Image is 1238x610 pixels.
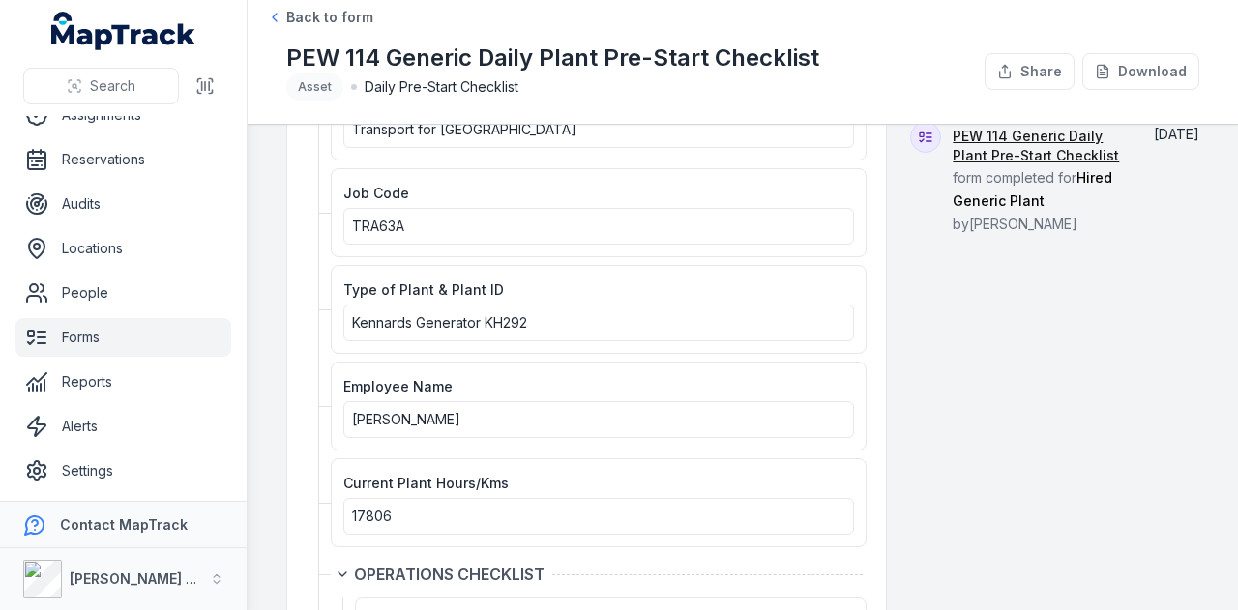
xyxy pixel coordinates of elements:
span: Employee Name [343,378,453,394]
a: Settings [15,451,231,490]
a: MapTrack [51,12,196,50]
span: TRA63A [352,218,404,234]
a: Back to form [267,8,373,27]
h1: PEW 114 Generic Daily Plant Pre-Start Checklist [286,43,819,73]
a: PEW 114 Generic Daily Plant Pre-Start Checklist [953,127,1126,165]
span: Type of Plant & Plant ID [343,281,504,298]
span: Kennards Generator KH292 [352,314,527,331]
a: Forms [15,318,231,357]
strong: [PERSON_NAME] Group [70,570,228,587]
span: form completed for by [PERSON_NAME] [953,128,1126,232]
span: Search [90,76,135,96]
span: 17806 [352,508,392,524]
span: [PERSON_NAME] [352,411,460,427]
div: Asset [286,73,343,101]
button: Download [1082,53,1199,90]
a: Reservations [15,140,231,179]
span: [DATE] [1154,126,1199,142]
a: Locations [15,229,231,268]
span: Transport for [GEOGRAPHIC_DATA] [352,121,576,137]
a: Reports [15,363,231,401]
time: 08/09/2025, 7:47:09 am [1154,126,1199,142]
button: Search [23,68,179,104]
button: Share [985,53,1075,90]
span: OPERATIONS CHECKLIST [354,563,545,586]
span: Current Plant Hours/Kms [343,475,509,491]
a: Alerts [15,407,231,446]
span: Daily Pre-Start Checklist [365,77,518,97]
strong: Contact MapTrack [60,516,188,533]
span: Back to form [286,8,373,27]
a: People [15,274,231,312]
span: Job Code [343,185,409,201]
a: Audits [15,185,231,223]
